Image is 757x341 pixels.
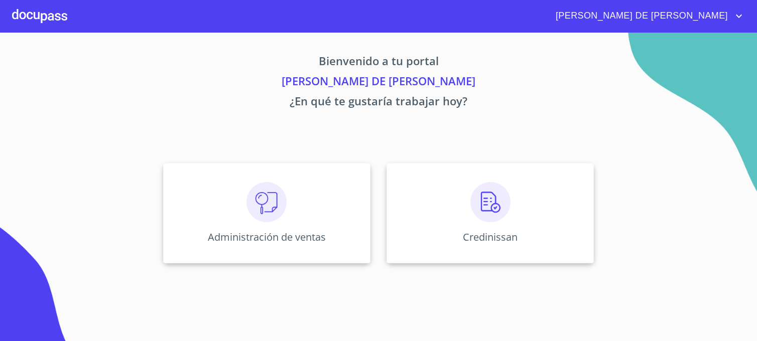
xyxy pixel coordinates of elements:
[470,182,511,222] img: verificacion.png
[246,182,287,222] img: consulta.png
[69,73,688,93] p: [PERSON_NAME] DE [PERSON_NAME]
[208,230,326,244] p: Administración de ventas
[463,230,518,244] p: Credinissan
[548,8,745,24] button: account of current user
[69,53,688,73] p: Bienvenido a tu portal
[69,93,688,113] p: ¿En qué te gustaría trabajar hoy?
[548,8,733,24] span: [PERSON_NAME] DE [PERSON_NAME]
